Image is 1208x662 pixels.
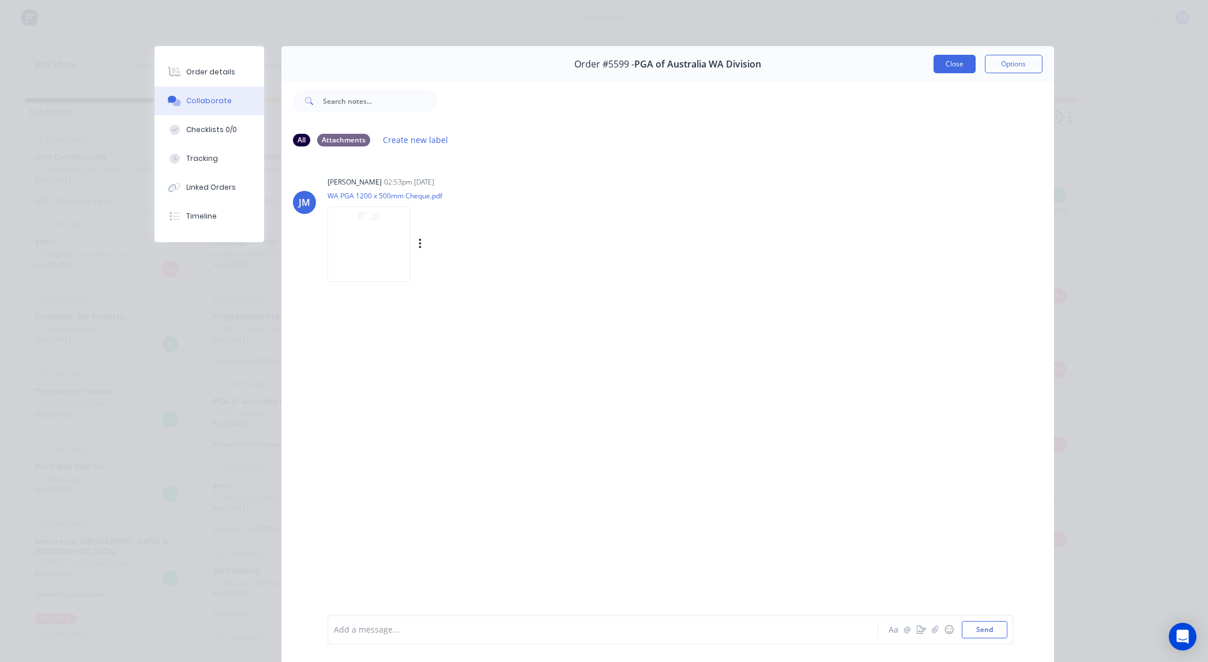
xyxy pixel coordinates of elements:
[1169,623,1196,650] div: Open Intercom Messenger
[574,59,634,70] span: Order #5599 -
[186,211,217,221] div: Timeline
[377,132,454,148] button: Create new label
[317,134,370,146] div: Attachments
[887,623,901,637] button: Aa
[155,58,264,86] button: Order details
[299,195,310,209] div: JM
[155,86,264,115] button: Collaborate
[942,623,956,637] button: ☺
[186,182,236,193] div: Linked Orders
[962,621,1007,638] button: Send
[323,89,437,112] input: Search notes...
[155,115,264,144] button: Checklists 0/0
[328,177,382,187] div: [PERSON_NAME]
[186,96,232,106] div: Collaborate
[901,623,915,637] button: @
[293,134,310,146] div: All
[186,153,218,164] div: Tracking
[384,177,434,187] div: 02:53pm [DATE]
[634,59,761,70] span: PGA of Australia WA Division
[934,55,976,73] button: Close
[155,202,264,231] button: Timeline
[155,144,264,173] button: Tracking
[155,173,264,202] button: Linked Orders
[186,125,237,135] div: Checklists 0/0
[186,67,235,77] div: Order details
[985,55,1043,73] button: Options
[328,191,539,201] p: WA PGA 1200 x 500mm Cheque.pdf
